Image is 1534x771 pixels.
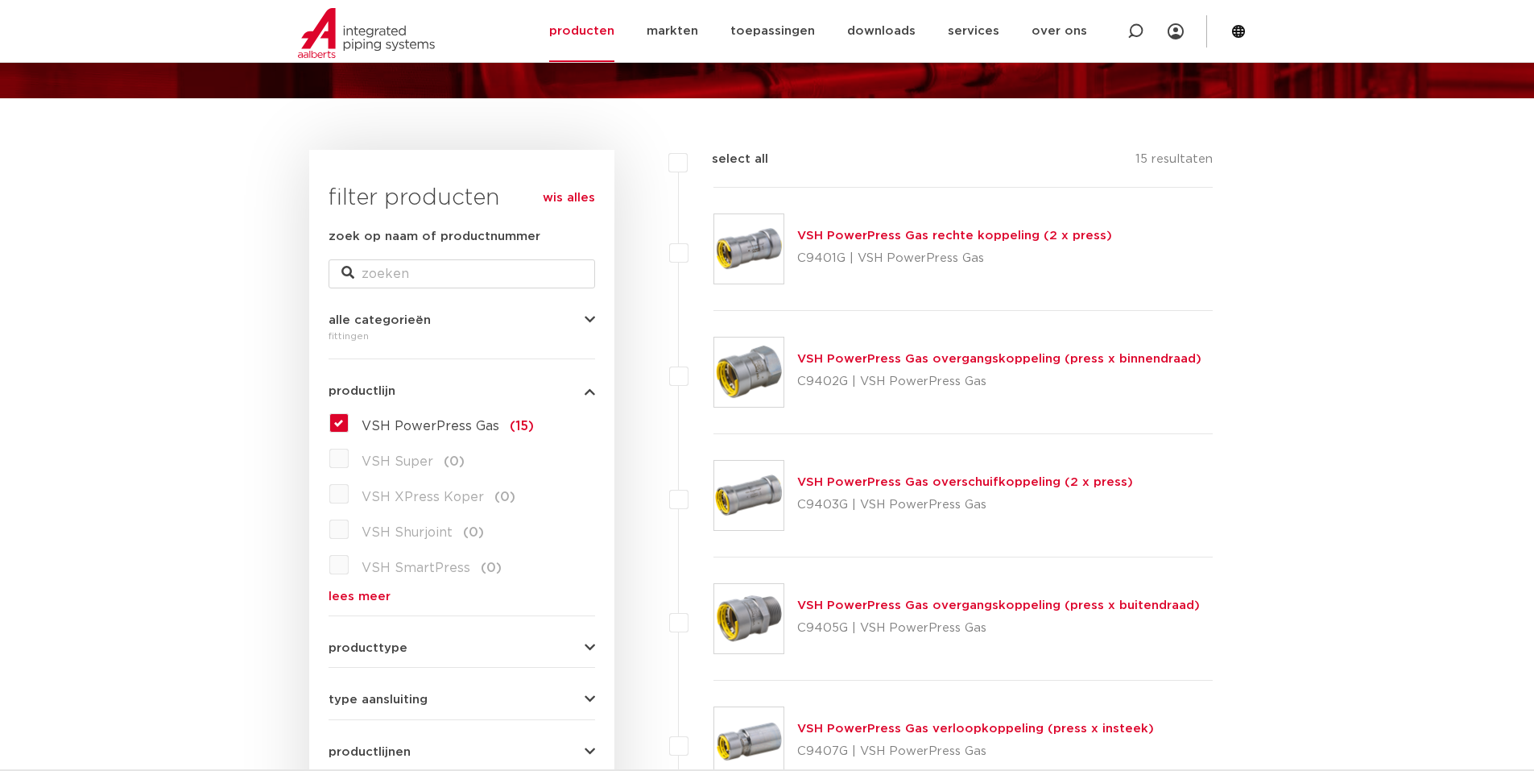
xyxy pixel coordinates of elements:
[797,723,1154,735] a: VSH PowerPress Gas verloopkoppeling (press x insteek)
[444,455,465,468] span: (0)
[362,455,433,468] span: VSH Super
[329,314,431,326] span: alle categorieën
[797,599,1200,611] a: VSH PowerPress Gas overgangskoppeling (press x buitendraad)
[362,420,499,433] span: VSH PowerPress Gas
[494,491,515,504] span: (0)
[714,214,784,284] img: Thumbnail for VSH PowerPress Gas rechte koppeling (2 x press)
[329,259,595,288] input: zoeken
[1135,150,1213,175] p: 15 resultaten
[329,314,595,326] button: alle categorieën
[797,616,1200,641] p: C9405G | VSH PowerPress Gas
[329,746,595,758] button: productlijnen
[329,227,540,247] label: zoek op naam of productnummer
[329,642,407,654] span: producttype
[329,746,411,758] span: productlijnen
[481,562,502,574] span: (0)
[797,739,1154,765] p: C9407G | VSH PowerPress Gas
[797,369,1201,395] p: C9402G | VSH PowerPress Gas
[797,230,1112,242] a: VSH PowerPress Gas rechte koppeling (2 x press)
[714,461,784,530] img: Thumbnail for VSH PowerPress Gas overschuifkoppeling (2 x press)
[797,476,1133,488] a: VSH PowerPress Gas overschuifkoppeling (2 x press)
[329,385,595,397] button: productlijn
[714,338,784,407] img: Thumbnail for VSH PowerPress Gas overgangskoppeling (press x binnendraad)
[797,353,1201,365] a: VSH PowerPress Gas overgangskoppeling (press x binnendraad)
[797,492,1133,518] p: C9403G | VSH PowerPress Gas
[329,182,595,214] h3: filter producten
[329,385,395,397] span: productlijn
[329,591,595,603] a: lees meer
[329,642,595,654] button: producttype
[329,694,428,706] span: type aansluiting
[463,526,484,539] span: (0)
[362,526,453,539] span: VSH Shurjoint
[329,326,595,346] div: fittingen
[797,246,1112,272] p: C9401G | VSH PowerPress Gas
[543,189,595,208] a: wis alles
[329,694,595,706] button: type aansluiting
[362,491,484,504] span: VSH XPress Koper
[510,420,534,433] span: (15)
[362,562,470,574] span: VSH SmartPress
[714,584,784,653] img: Thumbnail for VSH PowerPress Gas overgangskoppeling (press x buitendraad)
[688,150,768,169] label: select all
